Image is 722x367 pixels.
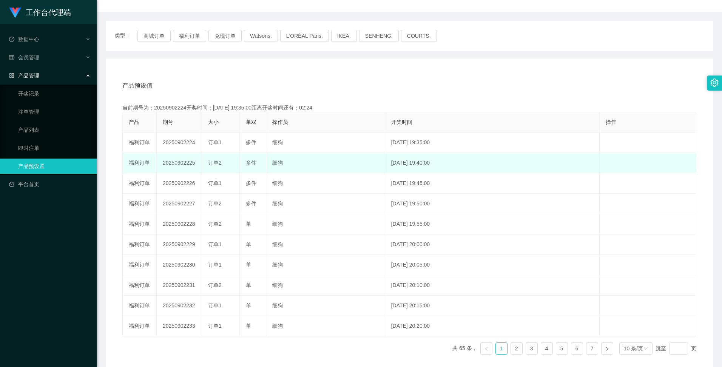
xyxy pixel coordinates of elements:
[385,234,600,255] td: [DATE] 20:00:00
[606,119,616,125] span: 操作
[9,37,14,42] i: 图标: check-circle-o
[385,133,600,153] td: [DATE] 19:35:00
[586,342,598,355] li: 7
[246,241,251,247] span: 单
[526,343,537,354] a: 3
[18,86,91,101] a: 开奖记录
[9,72,39,79] span: 产品管理
[173,30,206,42] button: 福利订单
[452,342,477,355] li: 共 65 条，
[123,296,157,316] td: 福利订单
[266,234,385,255] td: 细狗
[123,234,157,255] td: 福利订单
[541,342,553,355] li: 4
[656,342,696,355] div: 跳至 页
[9,73,14,78] i: 图标: appstore-o
[385,173,600,194] td: [DATE] 19:45:00
[9,55,14,60] i: 图标: table
[157,296,202,316] td: 20250902232
[246,160,256,166] span: 多件
[385,214,600,234] td: [DATE] 19:55:00
[18,122,91,137] a: 产品列表
[246,323,251,329] span: 单
[9,9,71,15] a: 工作台代理端
[123,173,157,194] td: 福利订单
[266,255,385,275] td: 细狗
[122,81,153,90] span: 产品预设值
[123,194,157,214] td: 福利订单
[123,133,157,153] td: 福利订单
[266,275,385,296] td: 细狗
[157,214,202,234] td: 20250902228
[495,342,508,355] li: 1
[123,316,157,336] td: 福利订单
[123,153,157,173] td: 福利订单
[137,30,171,42] button: 商城订单
[480,342,492,355] li: 上一页
[208,139,222,145] span: 订单1
[266,173,385,194] td: 细狗
[484,347,489,351] i: 图标: left
[9,8,21,18] img: logo.9652507e.png
[246,262,251,268] span: 单
[157,316,202,336] td: 20250902233
[401,30,437,42] button: COURTS.
[266,296,385,316] td: 细狗
[208,160,222,166] span: 订单2
[556,342,568,355] li: 5
[244,30,278,42] button: Watsons.
[157,275,202,296] td: 20250902231
[123,255,157,275] td: 福利订单
[496,343,507,354] a: 1
[157,153,202,173] td: 20250902225
[18,140,91,156] a: 即时注单
[710,79,719,87] i: 图标: setting
[163,119,173,125] span: 期号
[385,255,600,275] td: [DATE] 20:05:00
[246,282,251,288] span: 单
[280,30,329,42] button: L'ORÉAL Paris.
[208,323,222,329] span: 订单1
[157,133,202,153] td: 20250902224
[157,194,202,214] td: 20250902227
[208,180,222,186] span: 订单1
[511,342,523,355] li: 2
[122,104,696,112] div: 当前期号为：20250902224开奖时间：[DATE] 19:35:00距离开奖时间还有：02:24
[246,221,251,227] span: 单
[511,343,522,354] a: 2
[9,36,39,42] span: 数据中心
[385,316,600,336] td: [DATE] 20:20:00
[266,316,385,336] td: 细狗
[385,153,600,173] td: [DATE] 19:40:00
[266,153,385,173] td: 细狗
[129,119,139,125] span: 产品
[9,54,39,60] span: 会员管理
[18,159,91,174] a: 产品预设置
[208,262,222,268] span: 订单1
[556,343,568,354] a: 5
[208,221,222,227] span: 订单2
[157,255,202,275] td: 20250902230
[123,275,157,296] td: 福利订单
[208,30,242,42] button: 兑现订单
[246,180,256,186] span: 多件
[157,234,202,255] td: 20250902229
[246,200,256,207] span: 多件
[266,214,385,234] td: 细狗
[208,302,222,308] span: 订单1
[208,119,219,125] span: 大小
[9,177,91,192] a: 图标: dashboard平台首页
[643,346,648,352] i: 图标: down
[571,343,583,354] a: 6
[526,342,538,355] li: 3
[115,30,137,42] span: 类型：
[541,343,552,354] a: 4
[123,214,157,234] td: 福利订单
[157,173,202,194] td: 20250902226
[385,296,600,316] td: [DATE] 20:15:00
[624,343,643,354] div: 10 条/页
[571,342,583,355] li: 6
[391,119,412,125] span: 开奖时间
[385,275,600,296] td: [DATE] 20:10:00
[266,194,385,214] td: 细狗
